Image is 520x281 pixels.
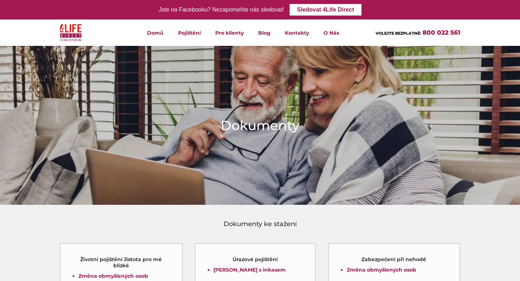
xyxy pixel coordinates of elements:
h1: Dokumenty [221,116,299,134]
h5: Úrazové pojištění [233,256,278,263]
div: Jste na Facebooku? Nezapomeňte nás sledovat! [159,5,284,15]
a: Změna obmyšlených osob [347,267,416,273]
h5: Životní pojištění Jistota pro mé blízké [73,256,169,269]
a: Změna obmyšlených osob [78,273,148,279]
img: 4Life Direct Česká republika logo [60,22,82,43]
a: Blog [251,20,278,46]
a: Kontakty [278,20,316,46]
a: [PERSON_NAME] s inkasem [213,267,286,273]
h5: Zabezpečení při nehodě [361,256,426,263]
a: Domů [140,20,171,46]
a: Sledovat 4Life Direct [290,4,361,16]
h4: Dokumenty ke stažení [60,219,460,229]
a: 800 022 561 [422,29,460,36]
span: VOLEJTE BEZPLATNĚ: [376,31,421,36]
